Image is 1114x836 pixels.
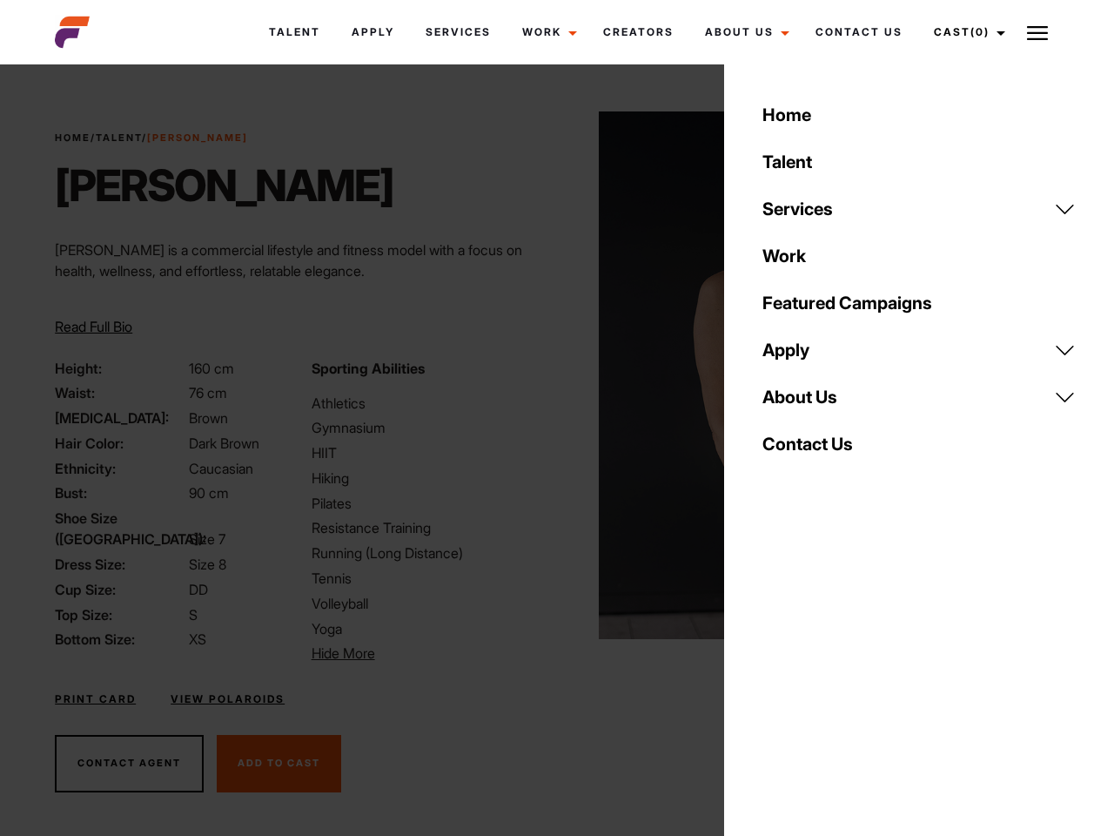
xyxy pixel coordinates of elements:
[55,433,185,454] span: Hair Color:
[55,316,132,337] button: Read Full Bio
[312,618,547,639] li: Yoga
[55,239,547,281] p: [PERSON_NAME] is a commercial lifestyle and fitness model with a focus on health, wellness, and e...
[189,384,227,401] span: 76 cm
[189,484,229,502] span: 90 cm
[752,233,1086,280] a: Work
[171,691,285,707] a: View Polaroids
[918,9,1016,56] a: Cast(0)
[1027,23,1048,44] img: Burger icon
[55,382,185,403] span: Waist:
[55,131,248,145] span: / /
[312,644,375,662] span: Hide More
[55,579,185,600] span: Cup Size:
[55,15,90,50] img: cropped-aefm-brand-fav-22-square.png
[689,9,800,56] a: About Us
[55,604,185,625] span: Top Size:
[189,409,228,427] span: Brown
[752,327,1086,374] a: Apply
[312,468,547,489] li: Hiking
[752,280,1086,327] a: Featured Campaigns
[410,9,507,56] a: Services
[55,735,204,792] button: Contact Agent
[752,374,1086,421] a: About Us
[312,593,547,614] li: Volleyball
[55,131,91,144] a: Home
[189,556,226,573] span: Size 8
[55,458,185,479] span: Ethnicity:
[55,629,185,650] span: Bottom Size:
[189,360,234,377] span: 160 cm
[800,9,918,56] a: Contact Us
[96,131,142,144] a: Talent
[587,9,689,56] a: Creators
[189,606,198,624] span: S
[312,442,547,463] li: HIIT
[55,408,185,428] span: [MEDICAL_DATA]:
[312,493,547,514] li: Pilates
[336,9,410,56] a: Apply
[970,25,990,38] span: (0)
[752,421,1086,468] a: Contact Us
[312,417,547,438] li: Gymnasium
[55,159,393,212] h1: [PERSON_NAME]
[147,131,248,144] strong: [PERSON_NAME]
[312,360,425,377] strong: Sporting Abilities
[55,318,132,335] span: Read Full Bio
[189,630,206,648] span: XS
[752,91,1086,138] a: Home
[217,735,341,792] button: Add To Cast
[55,691,136,707] a: Print Card
[312,393,547,414] li: Athletics
[189,460,253,477] span: Caucasian
[312,543,547,563] li: Running (Long Distance)
[752,138,1086,185] a: Talent
[312,517,547,538] li: Resistance Training
[312,568,547,589] li: Tennis
[189,435,259,452] span: Dark Brown
[189,581,208,598] span: DD
[253,9,336,56] a: Talent
[752,185,1086,233] a: Services
[189,530,225,548] span: Size 7
[507,9,587,56] a: Work
[55,358,185,379] span: Height:
[55,295,547,358] p: Through her modeling and wellness brand, HEAL, she inspires others on their wellness journeys—cha...
[238,757,320,769] span: Add To Cast
[55,554,185,575] span: Dress Size:
[55,482,185,503] span: Bust:
[55,508,185,549] span: Shoe Size ([GEOGRAPHIC_DATA]):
